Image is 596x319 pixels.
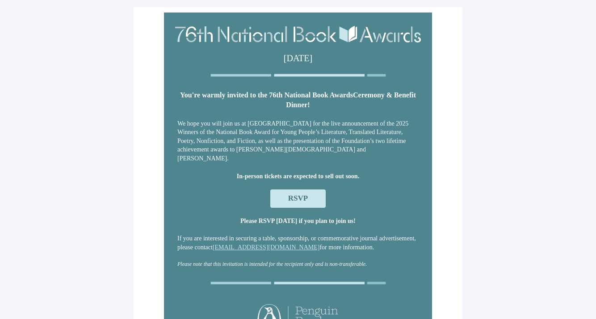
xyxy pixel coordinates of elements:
p: [DATE] [178,51,418,65]
span: RSVP [288,194,308,202]
strong: You're warmly invited to the 76th National Book Awards [180,91,353,99]
p: If you are interested in securing a table, sponsorship, or commemorative journal advertisement, p... [177,234,419,252]
strong: Ceremony & Benefit Dinner! [286,91,416,109]
a: RSVP [270,189,326,207]
a: [EMAIL_ADDRESS][DOMAIN_NAME] [213,244,320,251]
strong: Please RSVP [DATE] if you plan to join us! [240,218,356,224]
strong: In-person tickets are expected to sell out soon. [237,173,359,180]
em: Please note that this invitation is intended for the recipient only and is non-transferable. [177,261,367,267]
p: We hope you will join us at [GEOGRAPHIC_DATA] for the live announcement of the 2025 Winners of th... [177,119,419,163]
